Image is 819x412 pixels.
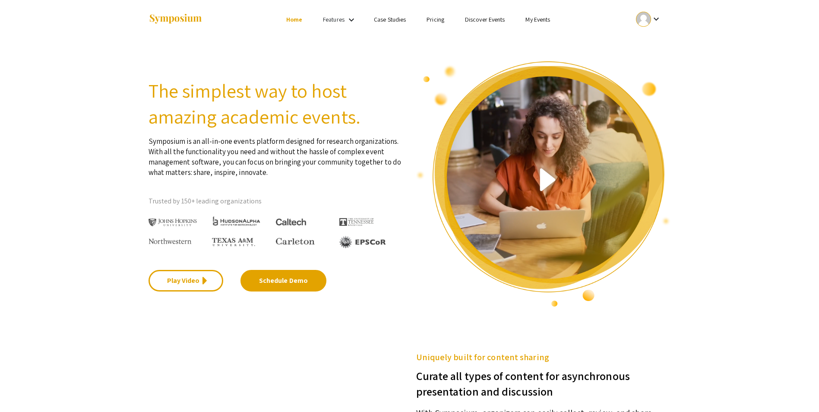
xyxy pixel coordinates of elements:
mat-icon: Expand account dropdown [651,14,661,24]
a: Pricing [427,16,444,23]
img: Carleton [276,238,315,245]
a: Home [286,16,302,23]
a: Case Studies [374,16,406,23]
a: My Events [525,16,550,23]
img: EPSCOR [339,236,387,248]
img: HudsonAlpha [212,216,261,226]
p: Symposium is an all-in-one events platform designed for research organizations. With all the func... [149,130,403,177]
iframe: Chat [6,373,37,406]
img: Texas A&M University [212,238,255,247]
a: Play Video [149,270,223,292]
h2: The simplest way to host amazing academic events. [149,78,403,130]
button: Expand account dropdown [627,10,670,29]
img: Johns Hopkins University [149,219,197,227]
h5: Uniquely built for content sharing [416,351,671,364]
p: Trusted by 150+ leading organizations [149,195,403,208]
a: Features [323,16,345,23]
a: Schedule Demo [240,270,326,292]
img: Caltech [276,219,306,226]
a: Discover Events [465,16,505,23]
img: Northwestern [149,238,192,244]
img: Symposium by ForagerOne [149,13,202,25]
img: video overview of Symposium [416,60,671,307]
img: The University of Tennessee [339,218,374,226]
h3: Curate all types of content for asynchronous presentation and discussion [416,364,671,399]
mat-icon: Expand Features list [346,15,357,25]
